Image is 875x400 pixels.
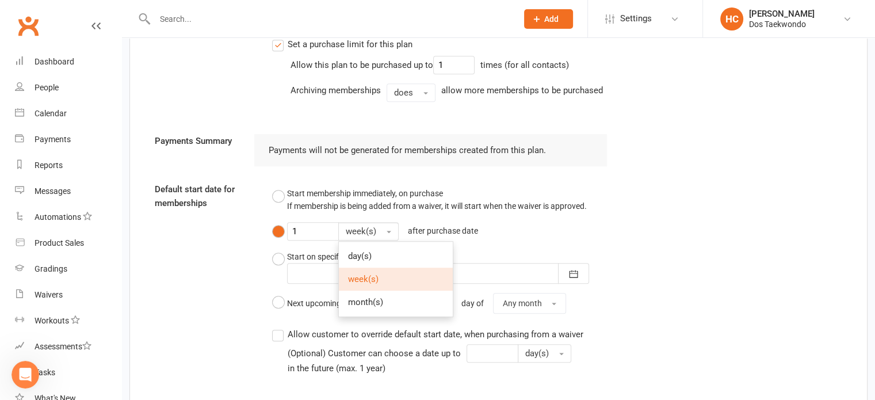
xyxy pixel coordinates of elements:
[272,288,603,318] button: Next upcoming day / month: 1st day of Any month
[493,293,566,314] button: Any month
[14,12,43,40] a: Clubworx
[480,58,569,72] div: times (for all contacts)
[287,250,364,263] div: Start on specific date:
[35,212,81,222] div: Automations
[339,245,453,268] a: day(s)
[394,87,413,98] span: does
[35,83,59,92] div: People
[346,226,376,237] span: week(s)
[15,230,121,256] a: Product Sales
[291,83,381,97] div: Archiving memberships
[15,308,121,334] a: Workouts
[12,361,39,388] iframe: Intercom live chat
[15,75,121,101] a: People
[272,182,587,218] button: Start membership immediately, on purchaseIf membership is being added from a waiver, it will star...
[348,274,379,284] span: week(s)
[35,186,71,196] div: Messages
[35,57,74,66] div: Dashboard
[620,6,652,32] span: Settings
[749,9,815,19] div: [PERSON_NAME]
[15,127,121,153] a: Payments
[15,153,121,178] a: Reports
[35,316,69,325] div: Workouts
[339,268,453,291] a: week(s)
[15,360,121,386] a: Tasks
[151,11,509,27] input: Search...
[461,297,484,310] div: day of
[287,200,587,212] div: If membership is being added from a waiver, it will start when the waiver is approved.
[35,161,63,170] div: Reports
[269,143,593,157] div: Payments will not be generated for memberships created from this plan.
[348,297,383,307] span: month(s)
[146,182,263,210] label: Default start date for memberships
[15,256,121,282] a: Gradings
[467,344,518,363] input: Allow customer to override default start date, when purchasing from a waiver(Optional) Customer c...
[408,224,478,237] div: after purchase date
[35,264,67,273] div: Gradings
[287,297,388,310] div: Next upcoming day / month:
[288,37,412,49] div: Set a purchase limit for this plan
[348,251,372,261] span: day(s)
[291,83,607,102] div: allow more memberships to be purchased
[35,368,55,377] div: Tasks
[288,327,589,374] div: Allow customer to override default start date, when purchasing from a waiver
[387,83,435,102] button: does
[503,299,542,308] span: Any month
[15,178,121,204] a: Messages
[338,222,399,241] button: week(s)
[720,7,743,31] div: HC
[272,218,484,245] button: week(s) day(s) week(s) month(s) after purchase date
[288,348,461,359] div: (Optional) Customer can choose a date up to
[272,245,607,288] button: Start on specific date:
[146,134,263,148] label: Payments Summary
[544,14,559,24] span: Add
[15,334,121,360] a: Assessments
[288,363,385,374] div: in the future (max. 1 year)
[524,9,573,29] button: Add
[291,56,475,74] div: Allow this plan to be purchased up to
[749,19,815,29] div: Dos Taekwondo
[35,290,63,299] div: Waivers
[35,109,67,118] div: Calendar
[518,344,571,363] button: Allow customer to override default start date, when purchasing from a waiver(Optional) Customer c...
[35,342,91,351] div: Assessments
[35,135,71,144] div: Payments
[525,348,549,359] span: day(s)
[15,101,121,127] a: Calendar
[15,49,121,75] a: Dashboard
[15,204,121,230] a: Automations
[35,238,84,247] div: Product Sales
[15,282,121,308] a: Waivers
[339,291,453,314] a: month(s)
